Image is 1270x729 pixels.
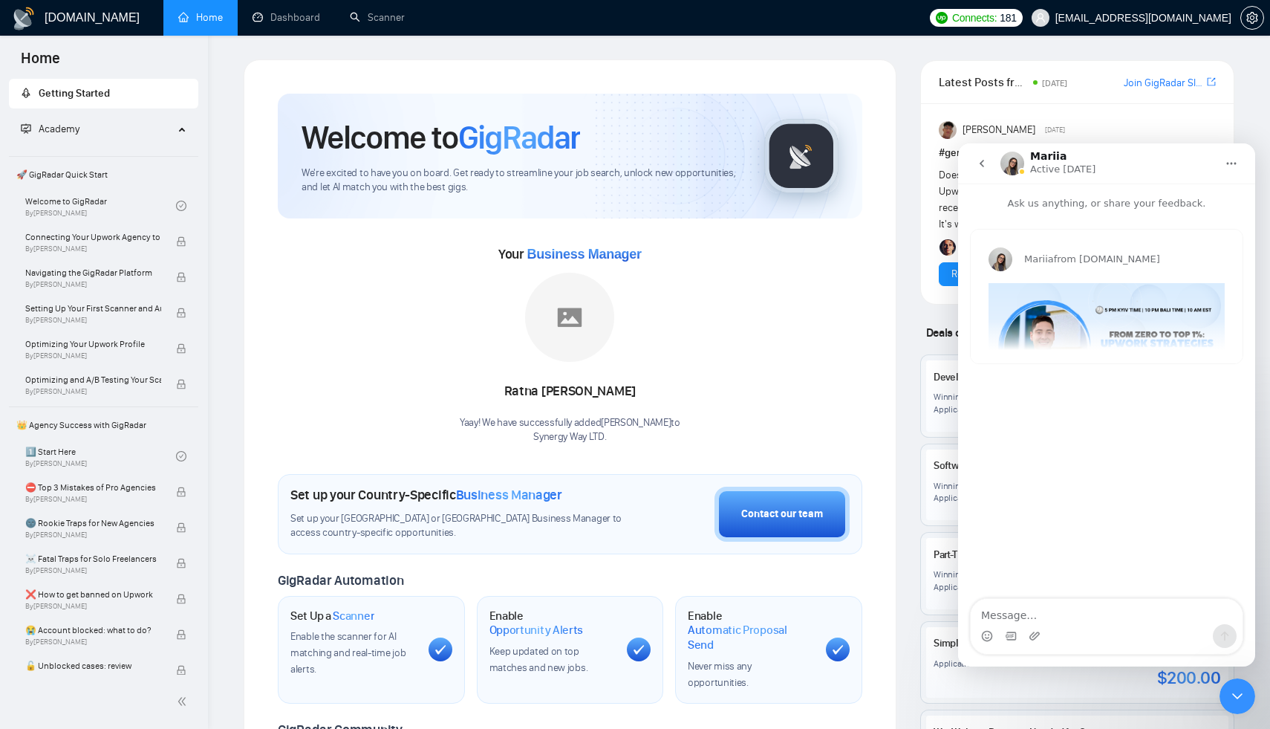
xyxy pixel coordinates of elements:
span: Academy [39,123,79,135]
span: 😭 Account blocked: what to do? [25,623,161,638]
a: export [1207,75,1216,89]
a: Join GigRadar Slack Community [1124,75,1204,91]
span: lock [176,308,186,318]
span: By [PERSON_NAME] [25,387,161,396]
span: setting [1241,12,1263,24]
span: fund-projection-screen [21,123,31,134]
span: By [PERSON_NAME] [25,244,161,253]
span: Academy [21,123,79,135]
span: 🔓 Unblocked cases: review [25,658,161,673]
span: Deals closed by similar GigRadar users [920,320,1121,346]
span: lock [176,558,186,568]
span: Optimizing Your Upwork Profile [25,337,161,351]
img: gigradar-logo.png [764,119,838,193]
span: We're excited to have you on board. Get ready to streamline your job search, unlock new opportuni... [302,166,740,195]
a: homeHome [178,11,223,24]
span: GigRadar Automation [278,572,403,589]
span: lock [176,665,186,675]
span: Your [498,246,642,262]
img: upwork-logo.png [936,12,948,24]
span: Set up your [GEOGRAPHIC_DATA] or [GEOGRAPHIC_DATA] Business Manager to access country-specific op... [290,512,626,540]
span: Scanner [333,609,374,623]
span: By [PERSON_NAME] [25,351,161,360]
span: By [PERSON_NAME] [25,316,161,325]
span: export [1207,76,1216,88]
div: Application Time [934,581,995,593]
a: Development of POV Video App with IMU Data Sync and Gesture Controls [934,371,1242,383]
div: Application Time [934,658,995,670]
div: Yaay! We have successfully added [PERSON_NAME] to [460,416,680,444]
span: Automatic Proposal Send [688,623,814,652]
span: rocket [21,88,31,98]
div: Contact our team [741,506,823,522]
a: Welcome to GigRadarBy[PERSON_NAME] [25,189,176,222]
div: Application Time [934,492,995,504]
span: By [PERSON_NAME] [25,602,161,611]
li: Getting Started [9,79,198,108]
span: Enable the scanner for AI matching and real-time job alerts. [290,630,406,675]
div: Winning Bid [934,480,978,492]
span: Never miss any opportunities. [688,660,752,689]
img: Randi Tovar [939,121,957,139]
span: 👑 Agency Success with GigRadar [10,410,197,440]
div: Ratna [PERSON_NAME] [460,379,680,404]
span: [PERSON_NAME] [963,122,1035,138]
button: Contact our team [714,487,850,542]
span: 181 [1000,10,1016,26]
div: Winning Bid [934,568,978,580]
iframe: Intercom live chat [1219,678,1255,714]
span: Opportunity Alerts [489,623,584,638]
span: By [PERSON_NAME] [25,280,161,289]
img: logo [12,7,36,30]
span: lock [176,487,186,497]
span: lock [176,594,186,604]
h1: # general [939,145,1216,161]
span: lock [176,272,186,282]
img: placeholder.png [525,273,614,362]
span: Home [9,48,72,79]
span: lock [176,343,186,354]
span: check-circle [176,451,186,461]
span: ⛔ Top 3 Mistakes of Pro Agencies [25,480,161,495]
span: check-circle [176,201,186,211]
span: Latest Posts from the GigRadar Community [939,73,1029,91]
span: Optimizing and A/B Testing Your Scanner for Better Results [25,372,161,387]
div: $200.00 [1157,667,1221,689]
span: Getting Started [39,87,110,100]
a: 1️⃣ Start HereBy[PERSON_NAME] [25,440,176,473]
a: dashboardDashboard [253,11,320,24]
h1: Set up your Country-Specific [290,487,562,503]
span: Connecting Your Upwork Agency to GigRadar [25,230,161,244]
span: ☠️ Fatal Traps for Solo Freelancers [25,551,161,566]
span: lock [176,522,186,533]
a: Part-Time Code Reviewer for Real Estate Web Platform (Next.js + Strapi) [934,548,1236,561]
div: Application Time [934,404,995,415]
span: Setting Up Your First Scanner and Auto-Bidder [25,301,161,316]
h1: Welcome to [302,117,580,158]
span: 🌚 Rookie Traps for New Agencies [25,516,161,531]
span: Business Manager [527,247,641,262]
h1: Set Up a [290,609,374,623]
iframe: Intercom live chat [958,143,1255,667]
span: By [PERSON_NAME] [25,495,161,504]
span: ❌ How to get banned on Upwork [25,587,161,602]
a: searchScanner [350,11,405,24]
a: Reply [951,266,975,282]
h1: Enable [489,609,616,638]
div: Winning Bid [934,391,978,403]
span: Keep updated on top matches and new jobs. [489,645,588,674]
span: lock [176,379,186,389]
span: 🚀 GigRadar Quick Start [10,160,197,189]
span: GigRadar [458,117,580,158]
